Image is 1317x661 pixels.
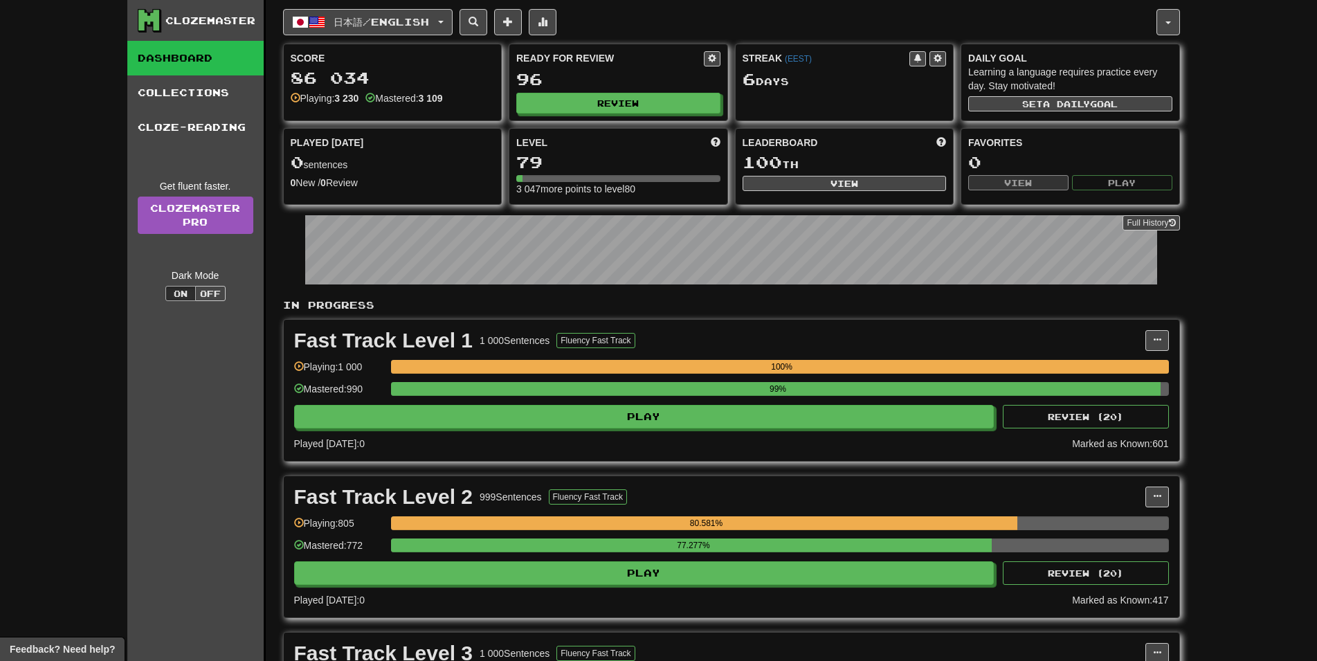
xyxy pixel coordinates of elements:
span: Played [DATE]: 0 [294,438,365,449]
div: 999 Sentences [480,490,542,504]
a: Dashboard [127,41,264,75]
div: Mastered: 772 [294,538,384,561]
div: Mastered: 990 [294,382,384,405]
button: 日本語/English [283,9,453,35]
button: View [743,176,947,191]
div: 79 [516,154,720,171]
div: Marked as Known: 417 [1072,593,1168,607]
strong: 0 [291,177,296,188]
button: Fluency Fast Track [556,333,635,348]
span: Leaderboard [743,136,818,150]
span: 0 [291,152,304,172]
p: In Progress [283,298,1180,312]
div: sentences [291,154,495,172]
div: New / Review [291,176,495,190]
div: Playing: [291,91,359,105]
div: Playing: 1 000 [294,360,384,383]
div: Clozemaster [165,14,255,28]
button: Play [294,405,994,428]
button: Review (20) [1003,561,1169,585]
a: Collections [127,75,264,110]
div: Favorites [968,136,1172,150]
div: Fast Track Level 2 [294,487,473,507]
button: Seta dailygoal [968,96,1172,111]
div: 99% [395,382,1161,396]
div: Mastered: [365,91,442,105]
span: Level [516,136,547,150]
div: Score [291,51,495,65]
div: Ready for Review [516,51,704,65]
div: Daily Goal [968,51,1172,65]
button: Review [516,93,720,114]
div: Marked as Known: 601 [1072,437,1168,451]
button: Fluency Fast Track [556,646,635,661]
button: View [968,175,1069,190]
button: Add sentence to collection [494,9,522,35]
div: 77.277% [395,538,992,552]
strong: 3 230 [334,93,358,104]
div: Dark Mode [138,269,253,282]
div: Day s [743,71,947,89]
div: 80.581% [395,516,1017,530]
span: This week in points, UTC [936,136,946,150]
div: 96 [516,71,720,88]
div: 86 034 [291,69,495,87]
span: 日本語 / English [334,16,429,28]
a: ClozemasterPro [138,197,253,234]
a: (EEST) [785,54,812,64]
strong: 0 [320,177,326,188]
span: Open feedback widget [10,642,115,656]
div: 1 000 Sentences [480,646,549,660]
button: More stats [529,9,556,35]
div: Get fluent faster. [138,179,253,193]
div: th [743,154,947,172]
button: Fluency Fast Track [549,489,627,505]
div: 100% [395,360,1169,374]
span: a daily [1043,99,1090,109]
div: Fast Track Level 1 [294,330,473,351]
button: On [165,286,196,301]
span: 100 [743,152,782,172]
a: Cloze-Reading [127,110,264,145]
button: Search sentences [460,9,487,35]
button: Review (20) [1003,405,1169,428]
div: Playing: 805 [294,516,384,539]
div: 0 [968,154,1172,171]
div: 1 000 Sentences [480,334,549,347]
div: Learning a language requires practice every day. Stay motivated! [968,65,1172,93]
button: Play [1072,175,1172,190]
div: Streak [743,51,910,65]
strong: 3 109 [419,93,443,104]
button: Full History [1123,215,1179,230]
button: Off [195,286,226,301]
div: 3 047 more points to level 80 [516,182,720,196]
button: Play [294,561,994,585]
span: Played [DATE]: 0 [294,595,365,606]
span: 6 [743,69,756,89]
span: Played [DATE] [291,136,364,150]
span: Score more points to level up [711,136,720,150]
